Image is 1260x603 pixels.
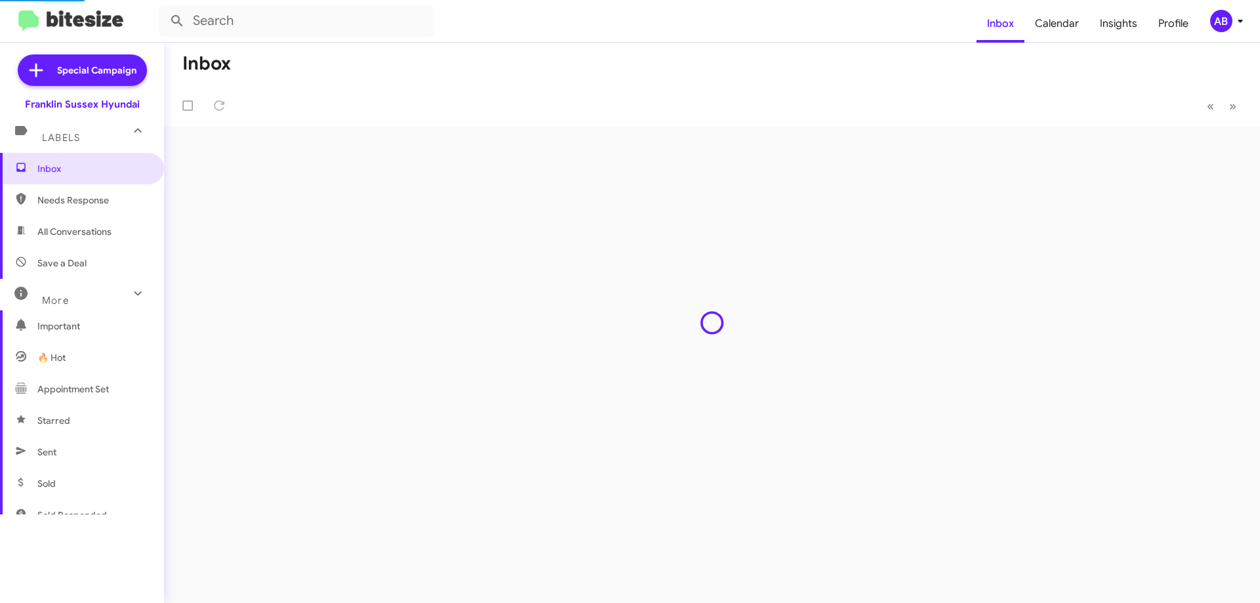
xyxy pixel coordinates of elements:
a: Special Campaign [18,54,147,86]
span: More [42,295,69,306]
nav: Page navigation example [1200,93,1244,119]
span: Sold Responded [37,509,107,522]
div: AB [1210,10,1232,32]
span: « [1207,98,1214,114]
span: Inbox [37,162,149,175]
a: Profile [1148,5,1199,43]
span: Labels [42,132,80,144]
span: Needs Response [37,194,149,207]
h1: Inbox [182,53,231,74]
span: Save a Deal [37,257,87,270]
a: Inbox [976,5,1024,43]
button: AB [1199,10,1246,32]
button: Next [1221,93,1244,119]
span: Special Campaign [57,64,136,77]
span: Appointment Set [37,383,109,396]
span: Important [37,320,149,333]
span: Starred [37,414,70,427]
span: 🔥 Hot [37,351,66,364]
span: » [1229,98,1236,114]
a: Calendar [1024,5,1089,43]
span: All Conversations [37,225,112,238]
span: Sold [37,477,56,490]
button: Previous [1199,93,1222,119]
span: Sent [37,446,56,459]
input: Search [159,5,434,37]
a: Insights [1089,5,1148,43]
div: Franklin Sussex Hyundai [25,98,140,111]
